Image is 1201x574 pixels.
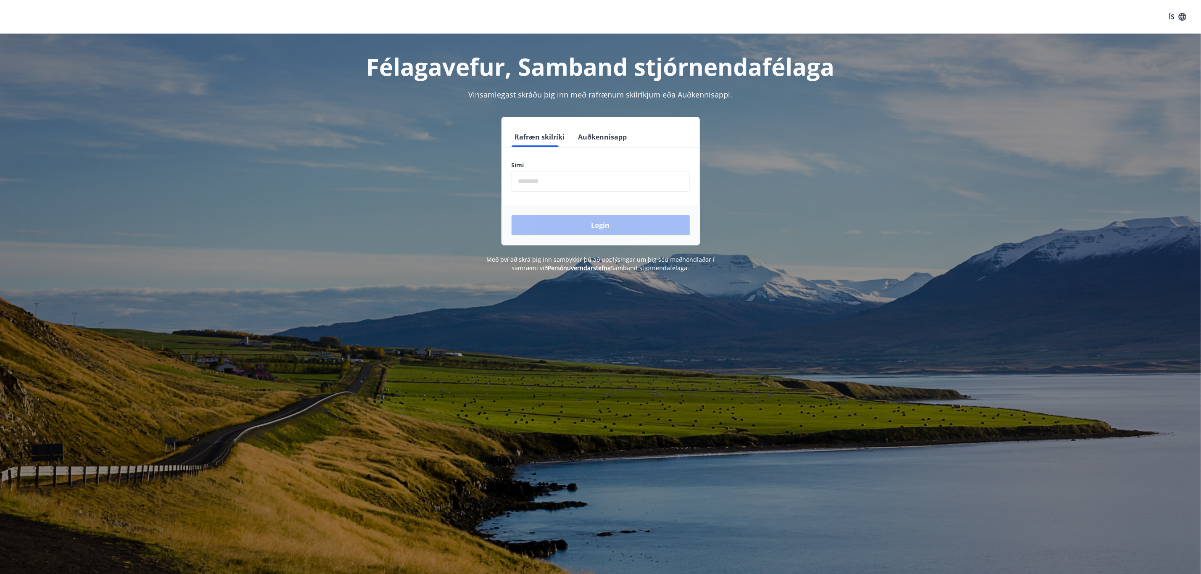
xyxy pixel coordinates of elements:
a: Persónuverndarstefna [548,264,611,272]
span: Með því að skrá þig inn samþykkir þú að upplýsingar um þig séu meðhöndlaðar í samræmi við Samband... [486,255,715,272]
h1: Félagavefur, Samband stjórnendafélaga [308,50,893,82]
button: Rafræn skilríki [512,127,568,147]
span: Vinsamlegast skráðu þig inn með rafrænum skilríkjum eða Auðkennisappi. [469,90,733,100]
label: Sími [512,161,690,169]
button: Auðkennisapp [575,127,631,147]
button: ÍS [1164,9,1191,24]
